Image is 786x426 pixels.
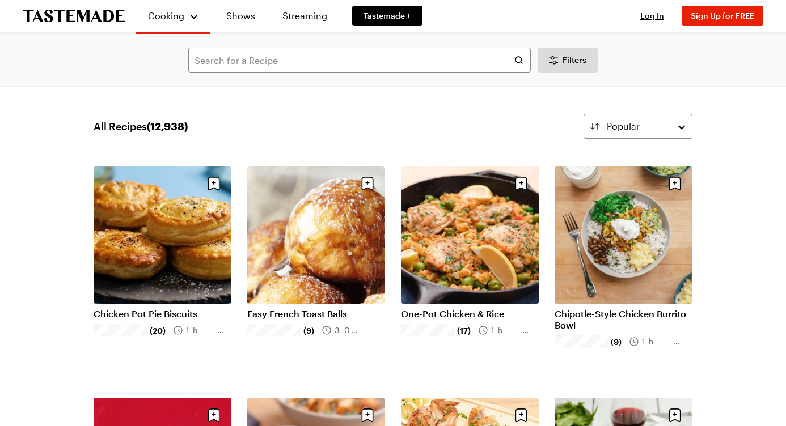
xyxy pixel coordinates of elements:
span: Sign Up for FREE [691,11,754,20]
button: Save recipe [664,173,686,194]
a: Tastemade + [352,6,422,26]
button: Save recipe [510,173,532,194]
a: To Tastemade Home Page [23,10,125,23]
button: Popular [584,114,692,139]
button: Save recipe [357,404,378,426]
button: Sign Up for FREE [682,6,763,26]
span: Popular [607,120,640,133]
button: Cooking [147,5,199,27]
a: One-Pot Chicken & Rice [401,308,539,320]
button: Desktop filters [538,48,598,73]
button: Save recipe [357,173,378,194]
span: All Recipes [94,118,188,134]
span: Cooking [148,10,184,21]
button: Log In [629,10,675,22]
a: Chicken Pot Pie Biscuits [94,308,231,320]
span: Filters [563,54,586,66]
a: Chipotle-Style Chicken Burrito Bowl [555,308,692,331]
input: Search for a Recipe [188,48,531,73]
button: Save recipe [664,404,686,426]
a: Easy French Toast Balls [247,308,385,320]
span: ( 12,938 ) [147,120,188,133]
span: Log In [640,11,664,20]
span: Tastemade + [364,10,411,22]
button: Save recipe [203,173,225,194]
button: Save recipe [510,404,532,426]
button: Save recipe [203,404,225,426]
